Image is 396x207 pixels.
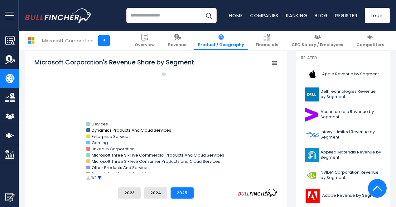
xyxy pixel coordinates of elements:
span: NVIDIA Corporation Revenue by Segment [321,170,381,181]
tspan: 2.63 % [145,101,154,104]
svg: Microsoft Corporation's Revenue Share by Segment [34,58,278,182]
p: Related [301,55,385,61]
span: Revenue [168,42,186,48]
span: Applied Materials Revenue by Segment [321,150,381,160]
a: CEO Salary / Employees [288,31,347,50]
a: Applied Materials Revenue by Segment [301,147,385,164]
text: 1/2 [91,175,97,180]
a: Ranking [286,12,307,19]
button: 2024 [144,187,167,199]
img: DELL logo [305,87,319,101]
span: Overview [135,42,155,48]
a: Apple Revenue by Segment [301,66,385,83]
button: 2025 [171,187,194,199]
a: Infosys Limited Revenue by Segment [301,126,385,143]
span: Dell Technologies Revenue by Segment [321,89,381,100]
a: Overview [131,31,158,50]
tspan: 31.15 % [154,100,165,105]
a: Product / Geography [194,31,248,50]
a: Financials [252,31,282,50]
img: AMAT logo [305,148,319,162]
tspan: 34.94 % [139,87,153,92]
img: INFY logo [305,128,319,142]
img: MSFT logo [25,35,37,46]
a: Revenue [164,31,190,50]
text: Devices [92,121,108,127]
a: Competitors [353,31,388,50]
img: AAPL logo [305,67,320,81]
text: Microsoft Three Six Five Commercial Products And Cloud Services [92,152,224,158]
div: Microsoft Corporation [42,37,94,44]
span: Product / Geography [198,42,244,48]
a: NVIDIA Corporation Revenue by Segment [301,167,385,184]
text: Linked In Corporation [92,146,135,152]
img: bullfincher logo [25,8,92,23]
button: Search [201,8,217,23]
tspan: 8.33 % [158,86,168,91]
text: Microsoft Three Six Five Consumer Products and Cloud Services [92,158,220,164]
a: Go to homepage [25,8,92,23]
img: NVDA logo [305,168,319,182]
text: Dynamics Products And Cloud Services [92,127,171,133]
a: + [98,35,110,46]
a: Blog [315,12,328,19]
span: Accenture plc Revenue by Segment [321,109,381,120]
a: Dell Technologies Revenue by Segment [301,86,385,103]
img: ADBE logo [305,189,320,203]
img: ACN logo [305,108,319,122]
text: Enterprise Services [92,134,131,139]
a: Companies [250,12,278,19]
span: Adobe Revenue by Segment [322,193,381,198]
button: 2023 [118,187,141,199]
span: CEO Salary / Employees [292,42,343,48]
span: Apple Revenue by Segment [322,72,379,77]
span: Competitors [356,42,384,48]
span: Infosys Limited Revenue by Segment [321,129,381,140]
a: Home [229,12,243,19]
text: Gaming [92,140,108,146]
tspan: Microsoft Corporation's Revenue Share by Segment [34,58,194,67]
text: Other Products And Services [92,165,150,171]
a: Register [335,12,357,19]
text: Search And News Advertising [92,171,151,177]
tspan: 6.15 % [152,82,160,86]
a: Accenture plc Revenue by Segment [301,106,385,123]
tspan: 6.32 % [160,91,169,95]
a: Adobe Revenue by Segment [301,187,385,204]
a: Login [365,8,390,23]
span: Financials [256,42,278,48]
